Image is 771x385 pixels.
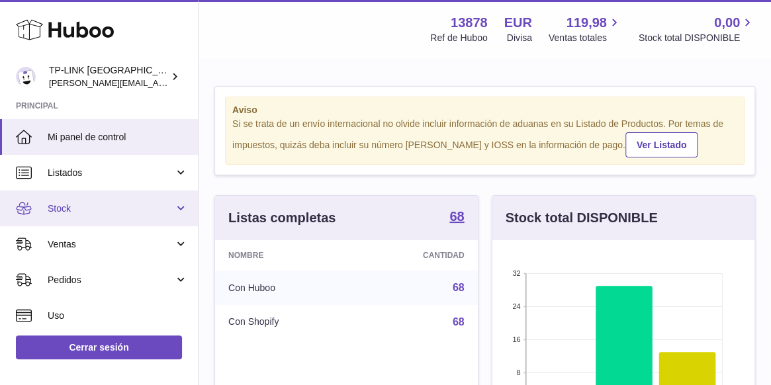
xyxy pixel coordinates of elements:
[453,282,465,293] a: 68
[232,104,737,116] strong: Aviso
[516,368,520,376] text: 8
[215,305,355,339] td: Con Shopify
[355,240,478,271] th: Cantidad
[48,238,174,251] span: Ventas
[549,14,622,44] a: 119,98 Ventas totales
[639,32,755,44] span: Stock total DISPONIBLE
[449,210,464,223] strong: 68
[228,209,336,227] h3: Listas completas
[232,118,737,157] div: Si se trata de un envío internacional no olvide incluir información de aduanas en su Listado de P...
[512,302,520,310] text: 24
[512,269,520,277] text: 32
[506,209,658,227] h3: Stock total DISPONIBLE
[451,14,488,32] strong: 13878
[512,335,520,343] text: 16
[48,167,174,179] span: Listados
[549,32,622,44] span: Ventas totales
[714,14,740,32] span: 0,00
[453,316,465,327] a: 68
[639,14,755,44] a: 0,00 Stock total DISPONIBLE
[48,274,174,286] span: Pedidos
[48,202,174,215] span: Stock
[507,32,532,44] div: Divisa
[48,310,188,322] span: Uso
[16,335,182,359] a: Cerrar sesión
[430,32,487,44] div: Ref de Huboo
[215,240,355,271] th: Nombre
[49,64,168,89] div: TP-LINK [GEOGRAPHIC_DATA], SOCIEDAD LIMITADA
[625,132,698,157] a: Ver Listado
[567,14,607,32] span: 119,98
[215,271,355,305] td: Con Huboo
[49,77,265,88] span: [PERSON_NAME][EMAIL_ADDRESS][DOMAIN_NAME]
[504,14,532,32] strong: EUR
[48,131,188,144] span: Mi panel de control
[16,67,36,87] img: celia.yan@tp-link.com
[449,210,464,226] a: 68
